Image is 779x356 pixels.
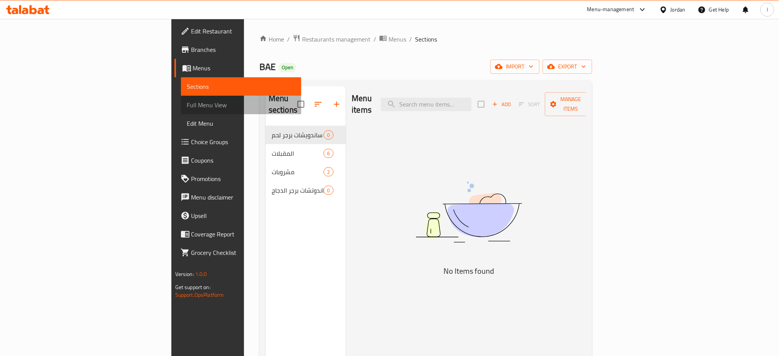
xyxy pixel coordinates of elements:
input: search [381,98,472,111]
span: 0 [324,131,333,139]
span: Promotions [191,174,296,183]
div: Menu-management [587,5,634,14]
div: items [324,130,333,140]
span: Edit Restaurant [191,27,296,36]
span: Coupons [191,156,296,165]
div: ساندويشات برجر لحم0 [266,126,346,144]
span: I [767,5,768,14]
button: export [543,60,592,74]
span: ساندويشات برجر لحم [272,130,324,140]
a: Menu disclaimer [174,188,302,206]
a: Upsell [174,206,302,225]
span: Add [491,100,512,109]
span: Menus [389,35,406,44]
span: Menus [193,63,296,73]
span: المقبلات [272,149,324,158]
button: Manage items [545,92,596,116]
h5: No Items found [373,265,565,277]
span: Manage items [551,95,590,114]
a: Restaurants management [293,34,370,44]
div: المقبلات6 [266,144,346,163]
li: / [409,35,412,44]
a: Menus [379,34,406,44]
img: dish.svg [373,161,565,263]
span: export [549,62,586,72]
span: Add item [489,98,514,110]
span: Select all sections [293,96,309,112]
div: items [324,186,333,195]
a: Edit Restaurant [174,22,302,40]
span: Sections [415,35,437,44]
span: 2 [324,168,333,176]
div: مشروبات2 [266,163,346,181]
a: Edit Menu [181,114,302,133]
span: Grocery Checklist [191,248,296,257]
nav: breadcrumb [259,34,592,44]
span: Version: [175,269,194,279]
nav: Menu sections [266,123,346,203]
span: Full Menu View [187,100,296,110]
div: items [324,167,333,176]
div: Jordan [671,5,686,14]
span: ساندوتشات برجر الدجاج [272,186,324,195]
a: Full Menu View [181,96,302,114]
span: Menu disclaimer [191,193,296,202]
a: Sections [181,77,302,96]
a: Branches [174,40,302,59]
span: 0 [324,187,333,194]
a: Menus [174,59,302,77]
span: مشروبات [272,167,324,176]
span: Sort sections [309,95,327,113]
span: Sections [187,82,296,91]
h2: Menu items [352,93,372,116]
span: 6 [324,150,333,157]
a: Support.OpsPlatform [175,290,224,300]
a: Grocery Checklist [174,243,302,262]
div: ساندوتشات برجر الدجاج0 [266,181,346,200]
li: / [374,35,376,44]
span: Choice Groups [191,137,296,146]
a: Coupons [174,151,302,170]
span: Edit Menu [187,119,296,128]
span: 1.0.0 [195,269,207,279]
div: items [324,149,333,158]
a: Coverage Report [174,225,302,243]
span: Upsell [191,211,296,220]
span: import [497,62,533,72]
button: import [490,60,540,74]
span: Get support on: [175,282,211,292]
span: Restaurants management [302,35,370,44]
span: Select section first [514,98,545,110]
span: Coverage Report [191,230,296,239]
button: Add section [327,95,346,113]
span: Branches [191,45,296,54]
a: Choice Groups [174,133,302,151]
a: Promotions [174,170,302,188]
button: Add [489,98,514,110]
